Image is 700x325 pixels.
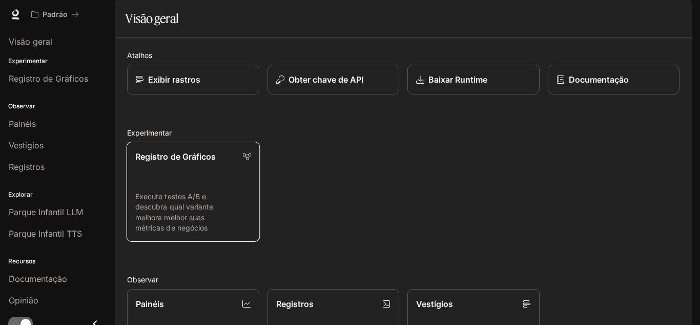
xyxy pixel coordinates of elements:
[148,74,200,85] font: Exibir rastros
[127,275,158,284] font: Observar
[136,299,164,309] font: Painéis
[548,65,680,94] a: Documentação
[27,4,84,25] button: Todos os espaços de trabalho
[569,74,629,85] font: Documentação
[127,65,259,94] a: Exibir rastros
[43,10,68,18] font: Padrão
[135,192,214,232] font: Execute testes A/B e descubra qual variante melhora melhor suas métricas de negócios
[125,11,179,26] font: Visão geral
[276,299,314,309] font: Registros
[127,51,152,60] font: Atalhos
[127,142,260,242] a: Registro de GráficosExecute testes A/B e descubra qual variante melhora melhor suas métricas de n...
[127,128,172,137] font: Experimentar
[267,65,400,94] button: Obter chave de API
[289,74,363,85] font: Obter chave de API
[416,299,453,309] font: Vestígios
[407,65,540,94] a: Baixar Runtime
[428,74,487,85] font: Baixar Runtime
[135,151,216,162] font: Registro de Gráficos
